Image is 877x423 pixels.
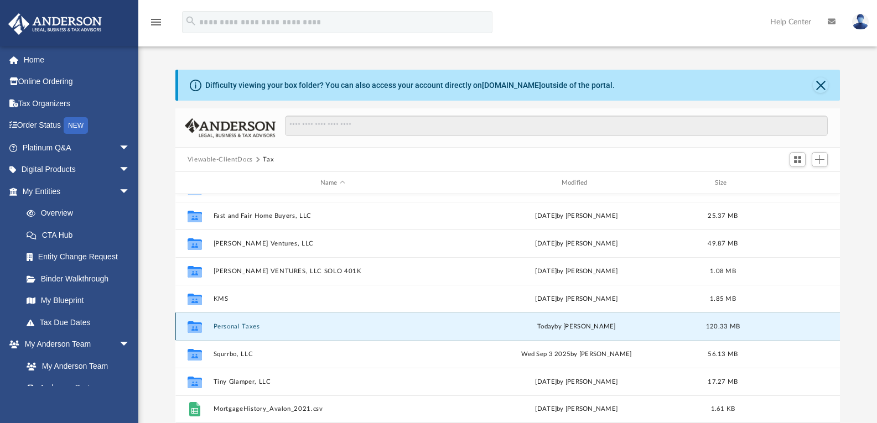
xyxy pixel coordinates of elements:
div: Wed Sep 3 2025 by [PERSON_NAME] [457,349,696,359]
a: My Blueprint [15,290,141,312]
button: Personal Taxes [213,323,452,330]
span: 49.87 MB [708,241,738,247]
button: Tax [263,155,274,165]
span: 17.27 MB [708,379,738,385]
a: Platinum Q&Aarrow_drop_down [8,137,147,159]
div: id [750,178,827,188]
a: Binder Walkthrough [15,268,147,290]
div: Name [212,178,452,188]
img: Anderson Advisors Platinum Portal [5,13,105,35]
i: menu [149,15,163,29]
button: [PERSON_NAME] VENTURES, LLC SOLO 401K [213,268,452,275]
div: Size [700,178,745,188]
button: Switch to Grid View [790,152,806,168]
i: search [185,15,197,27]
a: Online Ordering [8,71,147,93]
input: Search files and folders [285,116,828,137]
span: arrow_drop_down [119,180,141,203]
img: User Pic [852,14,869,30]
a: Tax Organizers [8,92,147,114]
a: Anderson System [15,377,141,399]
div: NEW [64,117,88,134]
span: 120.33 MB [706,323,740,330]
div: id [180,178,208,188]
a: CTA Hub [15,224,147,246]
span: arrow_drop_down [119,159,141,181]
div: [DATE] by [PERSON_NAME] [457,211,696,221]
button: KMS [213,295,452,302]
button: [PERSON_NAME] Ventures, LLC [213,240,452,247]
div: [DATE] by [PERSON_NAME] [457,294,696,304]
button: Close [813,77,828,93]
a: My Anderson Team [15,355,136,377]
a: [DOMAIN_NAME] [482,81,541,90]
span: arrow_drop_down [119,333,141,356]
a: Order StatusNEW [8,114,147,137]
a: Overview [15,202,147,224]
a: My Entitiesarrow_drop_down [8,180,147,202]
a: Digital Productsarrow_drop_down [8,159,147,181]
div: grid [175,194,840,423]
a: Tax Due Dates [15,311,147,333]
div: [DATE] by [PERSON_NAME] [457,267,696,276]
div: [DATE] by [PERSON_NAME] [457,239,696,249]
a: menu [149,21,163,29]
button: MortgageHistory_Avalon_2021.csv [213,405,452,412]
span: today [537,323,554,330]
div: Modified [456,178,696,188]
div: [DATE] by [PERSON_NAME] [457,377,696,387]
div: Difficulty viewing your box folder? You can also access your account directly on outside of the p... [205,80,615,91]
button: Viewable-ClientDocs [188,155,253,165]
button: Add [812,152,828,168]
a: Home [8,49,147,71]
button: Tiny Glamper, LLC [213,378,452,385]
button: Fast and Fair Home Buyers, LLC [213,212,452,220]
button: Squrrbo, LLC [213,351,452,358]
a: Entity Change Request [15,246,147,268]
span: 1.61 KB [710,406,735,412]
div: [DATE] by [PERSON_NAME] [457,404,696,414]
span: 56.13 MB [708,351,738,357]
span: 25.37 MB [708,213,738,219]
span: 1.85 MB [710,296,736,302]
span: arrow_drop_down [119,137,141,159]
span: 1.08 MB [710,268,736,274]
div: by [PERSON_NAME] [457,322,696,332]
a: My Anderson Teamarrow_drop_down [8,333,141,356]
